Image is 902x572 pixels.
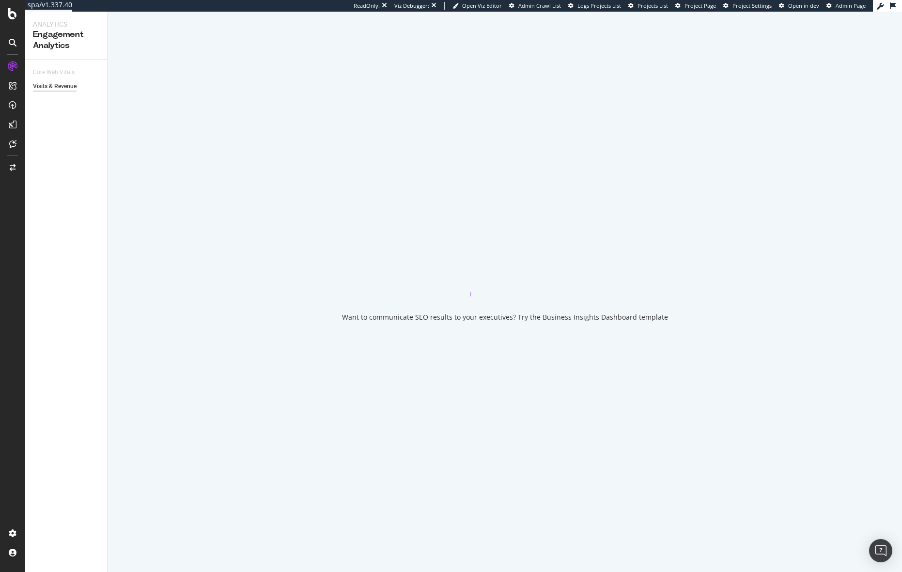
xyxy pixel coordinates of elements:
div: Viz Debugger: [394,2,429,10]
span: Open Viz Editor [462,2,502,9]
span: Project Settings [732,2,772,9]
div: Engagement Analytics [33,29,99,51]
span: Open in dev [788,2,819,9]
div: Core Web Vitals [33,67,75,77]
a: Visits & Revenue [33,81,100,92]
a: Open in dev [779,2,819,10]
div: Visits & Revenue [33,81,77,92]
a: Admin Page [826,2,866,10]
div: animation [470,262,540,297]
a: Projects List [628,2,668,10]
a: Admin Crawl List [509,2,561,10]
div: Open Intercom Messenger [869,539,892,562]
div: Analytics [33,19,99,29]
a: Project Page [675,2,716,10]
span: Project Page [684,2,716,9]
div: ReadOnly: [354,2,380,10]
span: Logs Projects List [577,2,621,9]
a: Project Settings [723,2,772,10]
div: Want to communicate SEO results to your executives? Try the Business Insights Dashboard template [342,312,668,322]
a: Core Web Vitals [33,67,84,77]
span: Admin Crawl List [518,2,561,9]
span: Admin Page [836,2,866,9]
a: Open Viz Editor [452,2,502,10]
span: Projects List [638,2,668,9]
a: Logs Projects List [568,2,621,10]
